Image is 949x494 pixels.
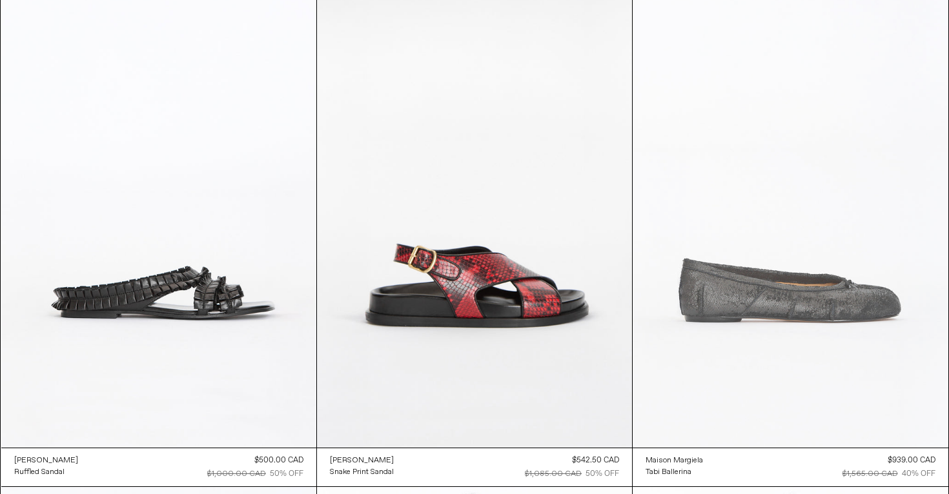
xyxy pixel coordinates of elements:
div: $939.00 CAD [888,455,935,466]
a: [PERSON_NAME] [330,455,394,466]
a: [PERSON_NAME] [14,455,78,466]
div: [PERSON_NAME] [330,455,394,466]
div: 40% OFF [902,468,935,480]
div: $1,000.00 CAD [207,468,266,480]
div: 50% OFF [586,468,619,480]
a: Maison Margiela [646,455,703,466]
div: $500.00 CAD [254,455,303,466]
div: [PERSON_NAME] [14,455,78,466]
div: Maison Margiela [646,455,703,466]
div: $542.50 CAD [572,455,619,466]
div: Ruffled Sandal [14,467,65,478]
a: Ruffled Sandal [14,466,78,478]
div: Tabi Ballerina [646,467,691,478]
div: 50% OFF [270,468,303,480]
a: Tabi Ballerina [646,466,703,478]
div: $1,565.00 CAD [842,468,898,480]
a: Snake Print Sandal [330,466,394,478]
div: $1,085.00 CAD [525,468,582,480]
